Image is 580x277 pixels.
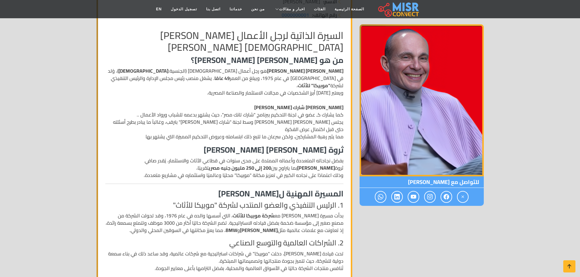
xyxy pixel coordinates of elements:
strong: 200 إلى 250 مليون جنيه مصري [209,163,271,172]
strong: "موبيكا" للأثاث [298,81,330,90]
strong: [DEMOGRAPHIC_DATA] [118,66,168,75]
strong: [PERSON_NAME] شارك [PERSON_NAME] [254,103,343,112]
a: اخبار و مقالات [269,3,309,15]
a: تسجيل الدخول [166,3,201,15]
p: بدأت مسيرة [PERSON_NAME] مع ، التي أسسها والده في عام 1976، وقد تحولت الشركة من مصنع صغير إلى مؤس... [105,212,343,234]
h3: ثروة [PERSON_NAME] [PERSON_NAME] [105,145,343,154]
span: اخبار و مقالات [279,6,305,12]
h4: 2. الشراكات العالمية والتوسع الصناعي [105,239,343,248]
strong: 49 عامًا [214,74,230,83]
strong: [PERSON_NAME] [240,226,278,235]
h3: من هو [PERSON_NAME] [PERSON_NAME]؟ [105,55,343,65]
strong: BMW [226,226,237,235]
span: للتواصل مع [PERSON_NAME] [360,176,484,188]
h4: 1. الرئيس التنفيذي والعضو المنتدب لشركة "موبيكا للأثاث" [105,201,343,210]
a: الصفحة الرئيسية [330,3,369,15]
h2: السيرة الذاتية لرجل الأعمال [PERSON_NAME][DEMOGRAPHIC_DATA] [PERSON_NAME] [105,29,343,53]
strong: [PERSON_NAME] [297,163,335,172]
strong: [PERSON_NAME] [PERSON_NAME] [267,66,343,75]
p: تحت قيادة [PERSON_NAME]، دخلت "موبيكا" في شراكات استراتيجية مع شركات عالمية، وقد ساعد ذلك في بناء... [105,250,343,272]
strong: شركة موبيكا للأثاث [233,211,274,220]
a: الفئات [309,3,330,15]
p: بفضل نجاحاته المتعددة وأعماله الممتدة على مدى سنوات في قطاعي الأثاث والاستثمار، يُقدر صافي ثروة ب... [105,157,343,179]
img: main.misr_connect [378,2,419,17]
h3: المسيرة المهنية ل[PERSON_NAME] [105,189,343,198]
a: اتصل بنا [202,3,225,15]
a: خدماتنا [225,3,247,15]
a: من نحن [247,3,269,15]
a: EN [152,3,167,15]
p: هو رجل أعمال [DEMOGRAPHIC_DATA] (الجنسية: )، وُلد في [GEOGRAPHIC_DATA] في عام 1975، ويبلغ من العم... [105,67,343,140]
img: محمد فاروق [360,24,484,176]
